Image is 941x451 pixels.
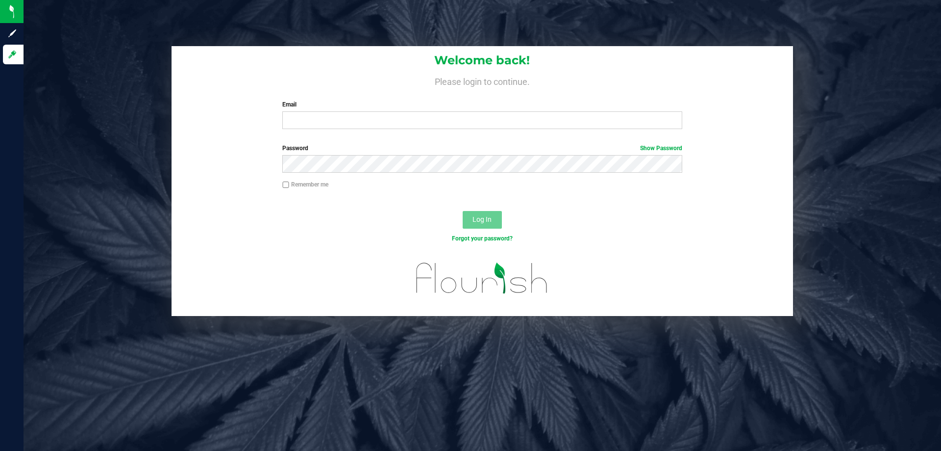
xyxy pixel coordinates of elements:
[472,215,492,223] span: Log In
[7,28,17,38] inline-svg: Sign up
[7,50,17,59] inline-svg: Log in
[282,145,308,152] span: Password
[172,75,793,86] h4: Please login to continue.
[172,54,793,67] h1: Welcome back!
[282,100,682,109] label: Email
[282,182,289,188] input: Remember me
[282,180,328,189] label: Remember me
[640,145,682,152] a: Show Password
[463,211,502,229] button: Log In
[452,235,513,242] a: Forgot your password?
[404,253,560,303] img: flourish_logo.svg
